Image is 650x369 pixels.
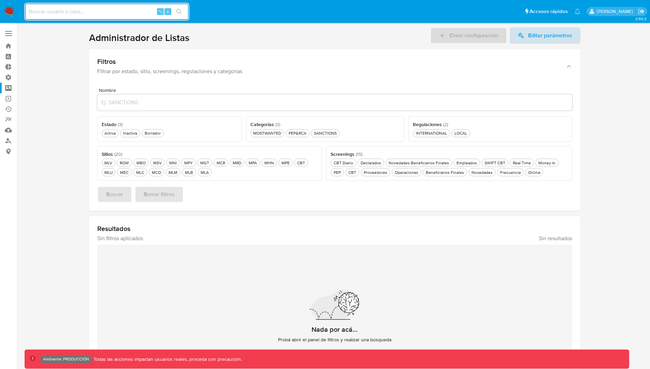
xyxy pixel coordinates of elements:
[43,358,89,360] p: Ambiente: PRODUCCIÓN
[25,7,189,16] input: Buscar usuario o caso...
[638,8,645,15] a: Salir
[158,8,163,15] span: ⌥
[167,8,169,15] span: s
[172,7,186,16] button: search-icon
[530,8,568,15] span: Accesos rápidos
[597,8,635,15] p: rodrigo.moyano@mercadolibre.com
[92,356,242,363] p: Todas las acciones impactan usuarios reales, proceda con precaución.
[575,9,580,14] a: Notificaciones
